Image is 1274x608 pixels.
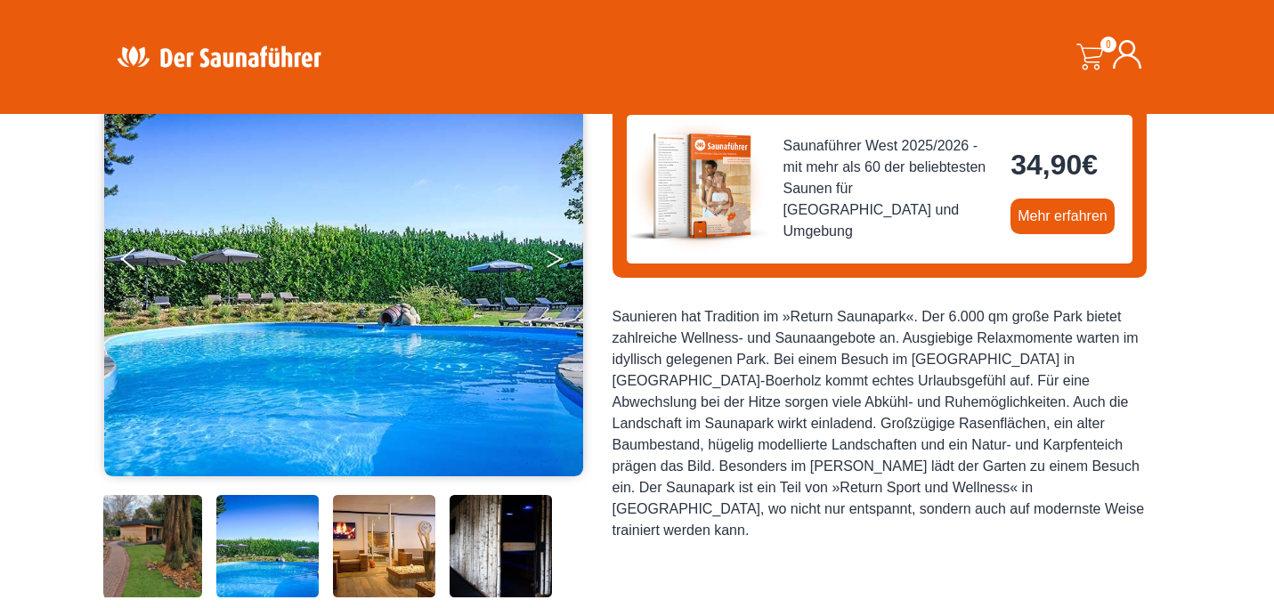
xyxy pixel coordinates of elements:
span: € [1082,149,1098,181]
div: Saunieren hat Tradition im »Return Saunapark«. Der 6.000 qm große Park bietet zahlreiche Wellness... [613,306,1147,541]
button: Previous [121,240,166,285]
a: Mehr erfahren [1010,199,1115,234]
span: Saunaführer West 2025/2026 - mit mehr als 60 der beliebtesten Saunen für [GEOGRAPHIC_DATA] und Um... [783,135,997,242]
span: 0 [1100,36,1116,53]
bdi: 34,90 [1010,149,1098,181]
img: der-saunafuehrer-2025-west.jpg [627,115,769,257]
button: Next [545,240,589,285]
